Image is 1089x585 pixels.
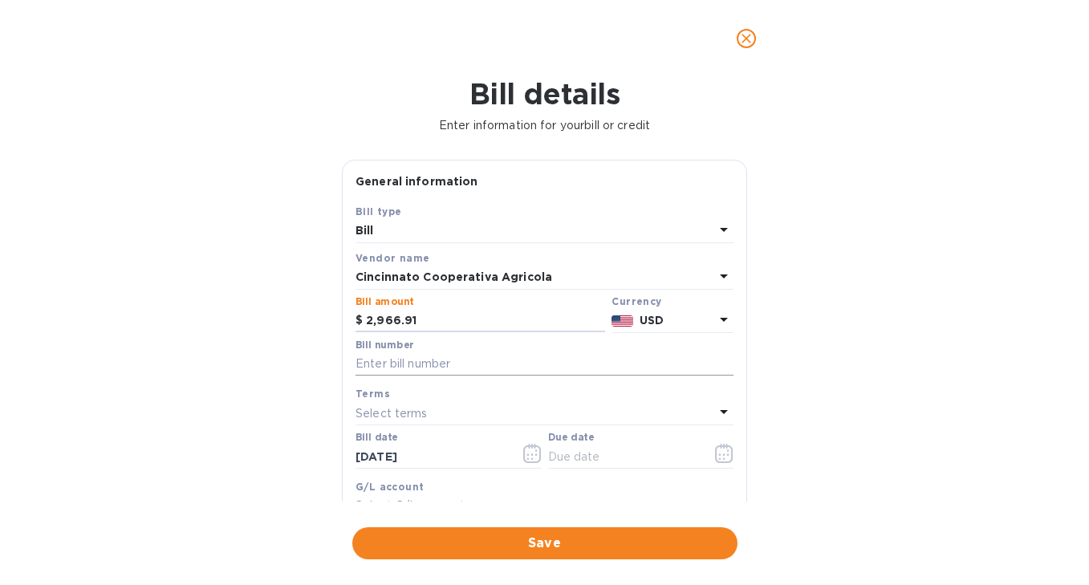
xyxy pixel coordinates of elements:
[356,481,424,493] b: G/L account
[13,117,1076,134] p: Enter information for your bill or credit
[640,314,664,327] b: USD
[356,175,478,188] b: General information
[727,19,766,58] button: close
[352,527,738,559] button: Save
[356,205,402,217] b: Bill type
[13,77,1076,111] h1: Bill details
[356,297,413,307] label: Bill amount
[356,340,413,350] label: Bill number
[548,445,700,469] input: Due date
[612,295,661,307] b: Currency
[356,445,507,469] input: Select date
[356,252,429,264] b: Vendor name
[366,309,605,333] input: $ Enter bill amount
[365,534,725,553] span: Save
[356,433,398,443] label: Bill date
[548,433,594,443] label: Due date
[356,388,390,400] b: Terms
[356,224,374,237] b: Bill
[356,309,366,333] div: $
[612,315,633,327] img: USD
[356,498,465,514] p: Select G/L account
[356,270,552,283] b: Cincinnato Cooperativa Agricola
[356,352,733,376] input: Enter bill number
[356,405,428,422] p: Select terms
